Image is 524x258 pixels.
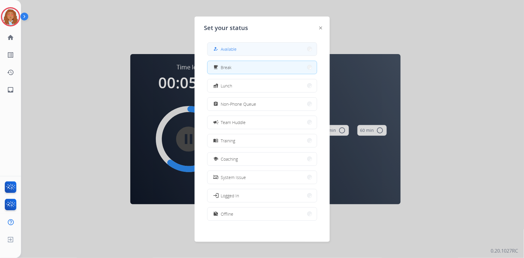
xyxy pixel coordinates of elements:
button: System Issue [207,171,317,184]
span: Lunch [221,83,232,89]
mat-icon: list_alt [7,51,14,59]
mat-icon: home [7,34,14,41]
span: Coaching [221,156,238,162]
mat-icon: campaign [213,119,219,125]
span: Break [221,64,232,71]
button: Training [207,134,317,147]
mat-icon: menu_book [213,138,218,143]
span: Set your status [204,24,248,32]
button: Offline [207,208,317,220]
mat-icon: login [213,193,219,199]
img: close-button [319,26,322,29]
button: Lunch [207,79,317,92]
p: 0.20.1027RC [491,247,518,254]
mat-icon: free_breakfast [213,65,218,70]
span: Available [221,46,237,52]
img: avatar [2,8,19,25]
span: Team Huddle [221,119,246,126]
button: Break [207,61,317,74]
span: Logged In [221,193,239,199]
span: Offline [221,211,234,217]
mat-icon: assignment [213,102,218,107]
button: Logged In [207,189,317,202]
mat-icon: history [7,69,14,76]
button: Team Huddle [207,116,317,129]
button: Non-Phone Queue [207,98,317,111]
mat-icon: inbox [7,86,14,93]
button: Available [207,43,317,56]
mat-icon: work_off [213,211,218,217]
mat-icon: fastfood [213,83,218,88]
span: Training [221,138,235,144]
mat-icon: phonelink_off [213,175,218,180]
button: Coaching [207,153,317,165]
mat-icon: school [213,156,218,162]
mat-icon: how_to_reg [213,47,218,52]
span: Non-Phone Queue [221,101,256,107]
span: System Issue [221,174,246,181]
